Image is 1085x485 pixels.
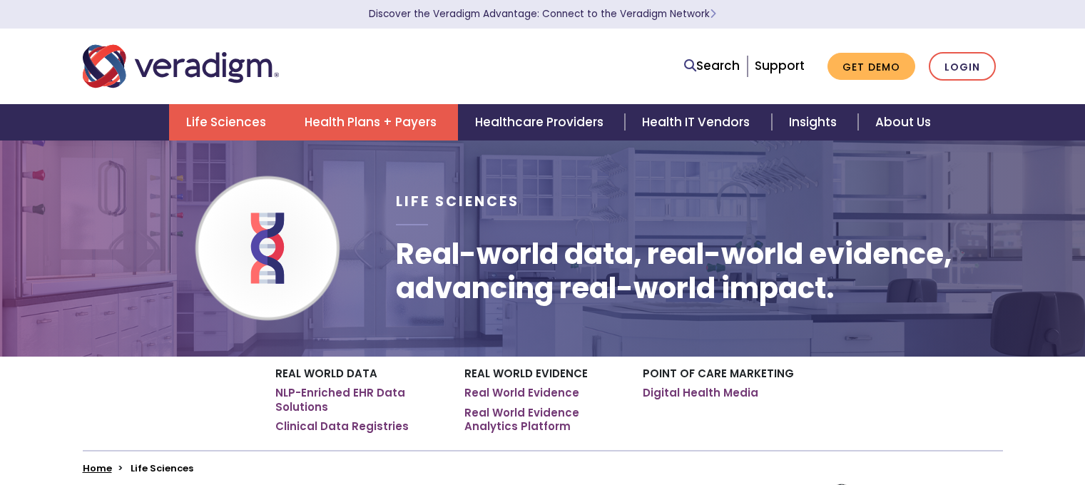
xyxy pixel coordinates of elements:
[464,406,621,434] a: Real World Evidence Analytics Platform
[396,237,1002,305] h1: Real-world data, real-world evidence, advancing real-world impact.
[625,104,771,141] a: Health IT Vendors
[827,53,915,81] a: Get Demo
[275,419,409,434] a: Clinical Data Registries
[643,386,758,400] a: Digital Health Media
[369,7,716,21] a: Discover the Veradigm Advantage: Connect to the Veradigm NetworkLearn More
[772,104,858,141] a: Insights
[275,386,443,414] a: NLP-Enriched EHR Data Solutions
[755,57,805,74] a: Support
[929,52,996,81] a: Login
[287,104,458,141] a: Health Plans + Payers
[710,7,716,21] span: Learn More
[464,386,579,400] a: Real World Evidence
[83,461,112,475] a: Home
[684,56,740,76] a: Search
[858,104,948,141] a: About Us
[169,104,287,141] a: Life Sciences
[83,43,279,90] img: Veradigm logo
[458,104,625,141] a: Healthcare Providers
[396,192,519,211] span: Life Sciences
